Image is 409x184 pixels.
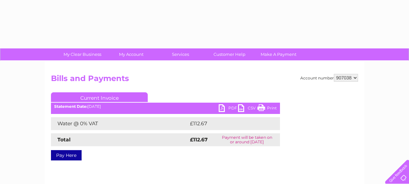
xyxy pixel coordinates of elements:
h2: Bills and Payments [51,74,358,86]
td: £112.67 [188,117,267,130]
strong: Total [57,137,71,143]
div: Account number [300,74,358,82]
a: PDF [219,104,238,114]
a: Customer Help [203,48,256,60]
a: Current Invoice [51,92,148,102]
td: Water @ 0% VAT [51,117,188,130]
a: Pay Here [51,150,82,160]
a: My Account [105,48,158,60]
strong: £112.67 [190,137,208,143]
a: Make A Payment [252,48,305,60]
b: Statement Date: [54,104,87,109]
a: Services [154,48,207,60]
div: [DATE] [51,104,280,109]
td: Payment will be taken on or around [DATE] [214,133,280,146]
a: CSV [238,104,257,114]
a: My Clear Business [56,48,109,60]
a: Print [257,104,277,114]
